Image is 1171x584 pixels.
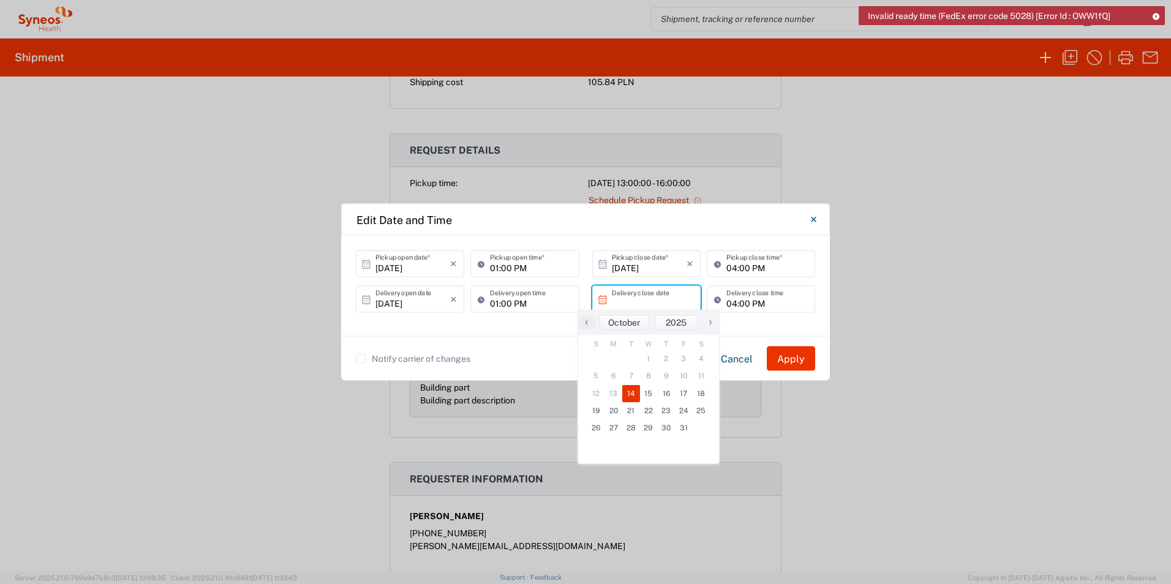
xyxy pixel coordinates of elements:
[675,385,693,402] span: 17
[640,402,658,419] span: 22
[622,419,640,436] span: 28
[605,385,623,402] span: 13
[640,350,658,367] span: 1
[578,310,720,464] bs-datepicker-container: calendar
[657,367,675,384] span: 9
[687,254,693,274] i: ×
[675,419,693,436] span: 31
[701,315,719,330] button: ›
[356,211,452,228] h4: Edit Date and Time
[692,338,710,350] th: weekday
[605,402,623,419] span: 20
[605,367,623,384] span: 6
[868,10,1110,21] span: Invalid ready time (FedEx error code 5028) [Error Id : OWW1fQ]
[692,402,710,419] span: 25
[666,318,687,328] span: 2025
[692,385,710,402] span: 18
[622,367,640,384] span: 7
[655,315,698,330] button: 2025
[675,338,693,350] th: weekday
[587,338,605,350] th: weekday
[622,385,640,402] span: 14
[450,290,457,309] i: ×
[587,402,605,419] span: 19
[640,419,658,436] span: 29
[622,402,640,419] span: 21
[605,338,623,350] th: weekday
[600,315,649,330] button: October
[622,338,640,350] th: weekday
[608,318,640,328] span: October
[692,367,710,384] span: 11
[587,419,605,436] span: 26
[657,385,675,402] span: 16
[711,346,762,371] button: Cancel
[356,354,470,364] label: Notify carrier of changes
[587,385,605,402] span: 12
[640,367,658,384] span: 8
[657,338,675,350] th: weekday
[657,350,675,367] span: 2
[657,402,675,419] span: 23
[675,350,693,367] span: 3
[640,385,658,402] span: 15
[587,367,605,384] span: 5
[692,350,710,367] span: 4
[701,315,720,329] span: ›
[578,315,596,329] span: ‹
[767,346,815,371] button: Apply
[605,419,623,436] span: 27
[450,254,457,274] i: ×
[675,402,693,419] span: 24
[657,419,675,436] span: 30
[578,315,719,330] bs-datepicker-navigation-view: ​ ​ ​
[640,338,658,350] th: weekday
[578,315,597,330] button: ‹
[675,367,693,384] span: 10
[801,208,826,232] button: Close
